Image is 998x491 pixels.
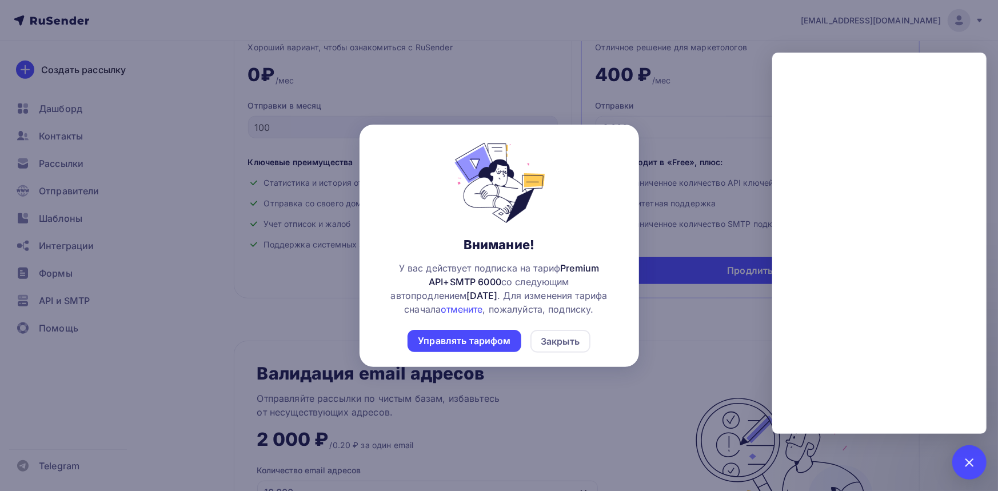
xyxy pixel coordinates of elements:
div: Управлять тарифом [418,334,510,348]
span: Premium API+SMTP 6000 [429,262,599,288]
a: отмените [441,304,482,315]
h3: Внимание! [464,237,534,253]
div: Закрыть [541,334,580,348]
span: [DATE] [467,290,498,301]
img: # [434,143,565,223]
span: У вас действует подписка на тариф со следующим автопродлением . Для изменения тарифа сначала , по... [378,261,621,316]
